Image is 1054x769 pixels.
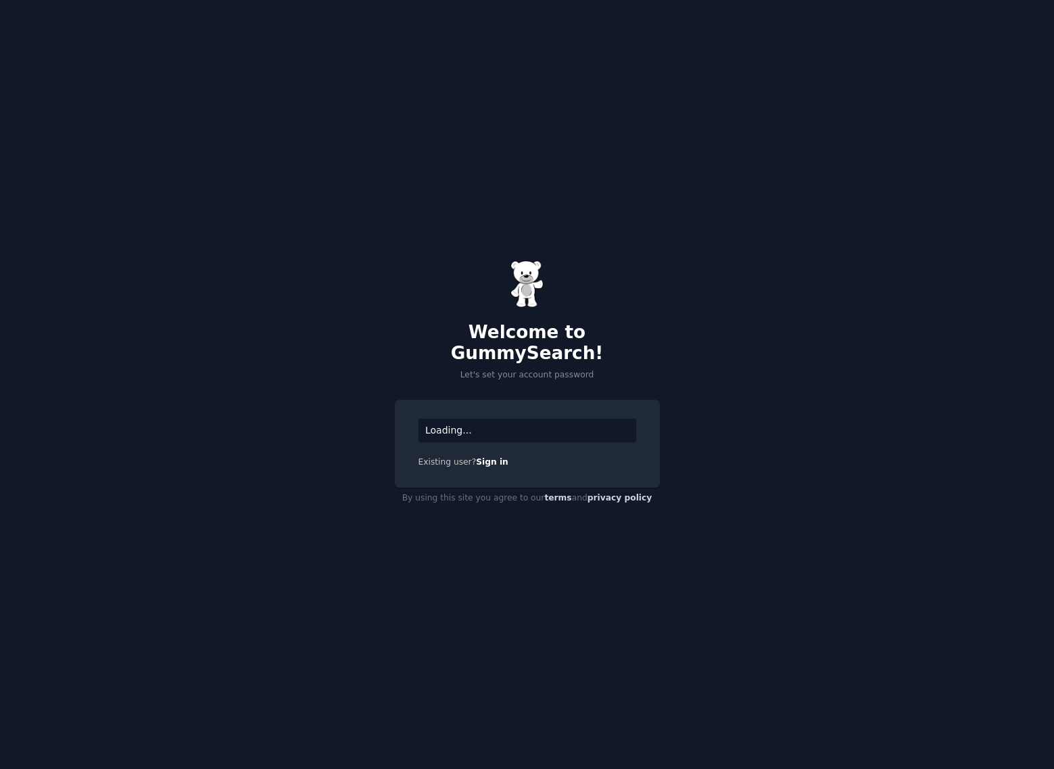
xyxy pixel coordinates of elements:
h2: Welcome to GummySearch! [395,322,660,365]
span: Existing user? [418,457,477,467]
img: Gummy Bear [510,260,544,308]
div: Loading... [418,419,636,442]
p: Let's set your account password [395,369,660,381]
a: privacy policy [588,493,652,503]
a: terms [544,493,571,503]
div: By using this site you agree to our and [395,488,660,509]
a: Sign in [476,457,508,467]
